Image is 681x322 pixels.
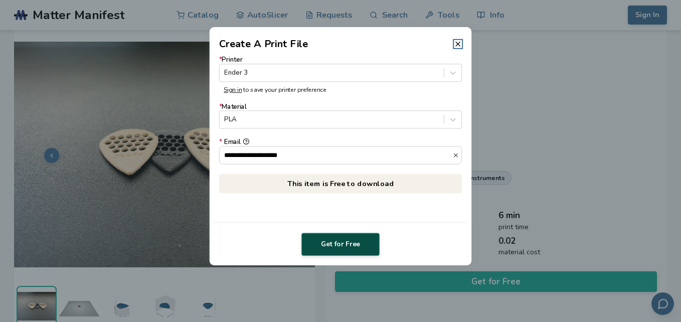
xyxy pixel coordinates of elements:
[243,138,249,145] button: *Email
[301,233,380,256] button: Get for Free
[219,174,462,193] p: This item is Free to download
[224,87,457,94] p: to save your printer preference
[219,138,462,146] div: Email
[219,56,462,82] label: Printer
[220,146,453,164] input: *Email
[452,152,461,158] button: *Email
[219,103,462,128] label: Material
[224,86,242,94] a: Sign in
[219,37,308,51] h2: Create A Print File
[224,116,226,123] input: *MaterialPLA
